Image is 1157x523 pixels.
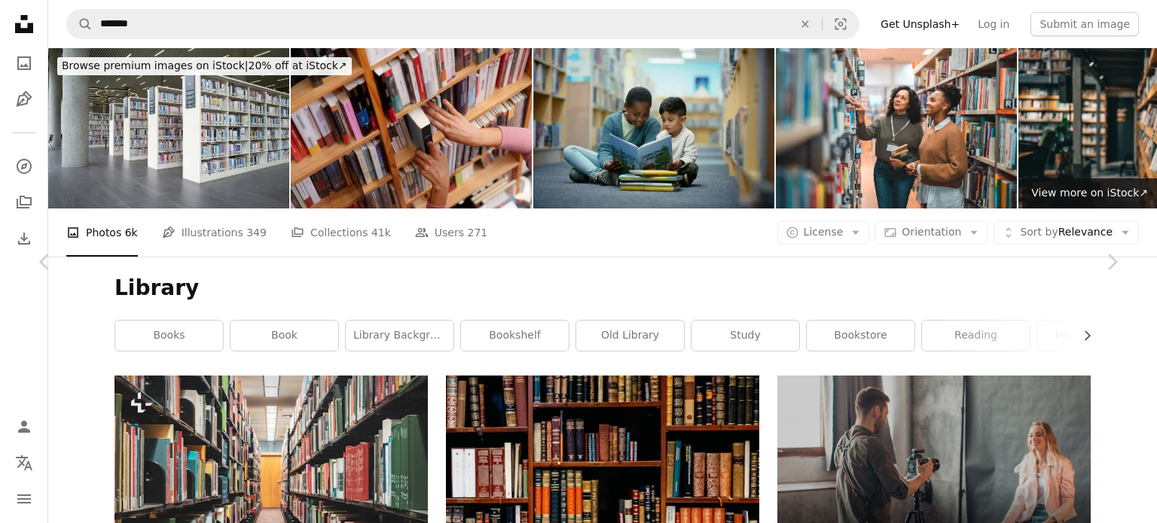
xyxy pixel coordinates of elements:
[67,10,93,38] button: Search Unsplash
[246,224,267,241] span: 349
[1031,187,1148,199] span: View more on iStock ↗
[777,220,870,245] button: License
[789,10,822,38] button: Clear
[468,224,488,241] span: 271
[415,208,487,257] a: Users 271
[9,84,39,114] a: Illustrations
[48,48,289,208] img: The bookshelf in the library is filled with bookshelves
[823,10,859,38] button: Visual search
[875,220,988,245] button: Orientation
[872,12,969,36] a: Get Unsplash+
[291,208,391,257] a: Collections 41k
[1030,12,1139,36] button: Submit an image
[776,48,1017,208] img: Mid Adult Hispanic Librarian Escorting A Student In A Library
[9,412,39,442] a: Log in / Sign up
[371,224,391,241] span: 41k
[691,321,799,351] a: study
[9,151,39,181] a: Explore
[62,59,248,71] span: Browse premium images on iStock |
[576,321,684,351] a: old library
[291,48,532,208] img: bookstore
[804,226,844,238] span: License
[9,448,39,478] button: Language
[346,321,453,351] a: library background
[230,321,338,351] a: book
[994,220,1139,245] button: Sort byRelevance
[533,48,774,208] img: Children, books and reading in library for education, language development and peer support for l...
[1073,321,1091,351] button: scroll list to the right
[922,321,1030,351] a: reading
[66,9,859,39] form: Find visuals sitewide
[57,57,352,75] div: 20% off at iStock ↗
[1020,226,1058,238] span: Sort by
[9,187,39,217] a: Collections
[902,226,961,238] span: Orientation
[115,321,223,351] a: books
[114,473,428,486] a: a long row of books in a library
[807,321,914,351] a: bookstore
[48,48,361,84] a: Browse premium images on iStock|20% off at iStock↗
[1067,190,1157,334] a: Next
[1037,321,1145,351] a: home library
[162,208,267,257] a: Illustrations 349
[9,484,39,514] button: Menu
[9,48,39,78] a: Photos
[461,321,569,351] a: bookshelf
[446,473,759,486] a: assorted-title of books piled in the shelves
[114,275,1091,302] h1: Library
[1020,225,1113,240] span: Relevance
[969,12,1018,36] a: Log in
[1022,178,1157,208] a: View more on iStock↗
